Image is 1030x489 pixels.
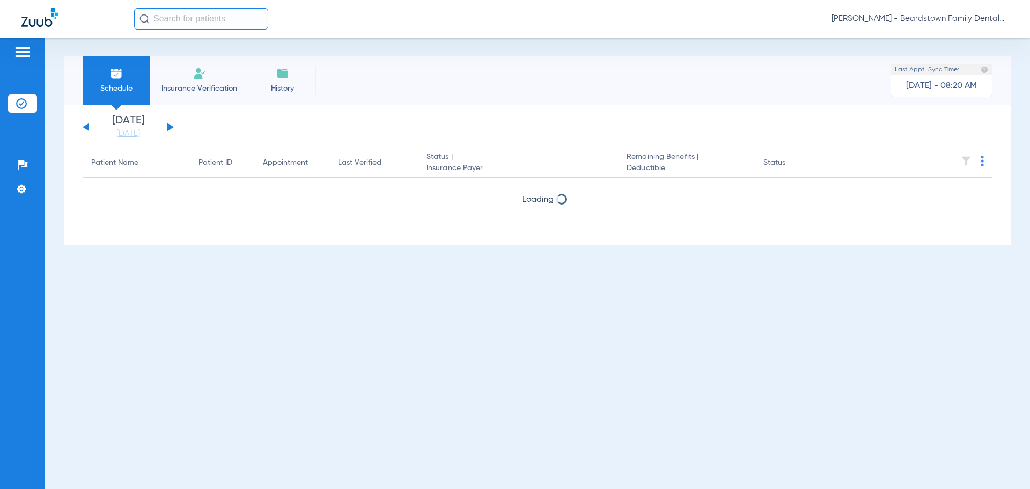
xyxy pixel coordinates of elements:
img: Schedule [110,67,123,80]
th: Status [755,148,827,178]
span: [PERSON_NAME] - Beardstown Family Dental [832,13,1009,24]
img: group-dot-blue.svg [981,156,984,166]
span: Schedule [91,83,142,94]
img: last sync help info [981,66,988,74]
div: Patient ID [198,157,246,169]
span: [DATE] - 08:20 AM [906,81,977,91]
th: Status | [418,148,618,178]
div: Patient ID [198,157,232,169]
div: Appointment [263,157,308,169]
img: Zuub Logo [21,8,58,27]
th: Remaining Benefits | [618,148,754,178]
img: hamburger-icon [14,46,31,59]
span: Insurance Verification [158,83,241,94]
span: Insurance Payer [426,163,609,174]
li: [DATE] [96,115,160,139]
div: Last Verified [338,157,381,169]
span: Last Appt. Sync Time: [895,64,959,75]
div: Patient Name [91,157,181,169]
img: filter.svg [961,156,972,166]
img: Search Icon [139,14,149,24]
img: Manual Insurance Verification [193,67,206,80]
span: Deductible [627,163,746,174]
div: Patient Name [91,157,138,169]
div: Last Verified [338,157,409,169]
a: [DATE] [96,128,160,139]
div: Appointment [263,157,321,169]
input: Search for patients [134,8,268,30]
img: History [276,67,289,80]
span: Loading [522,195,554,204]
span: History [257,83,308,94]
